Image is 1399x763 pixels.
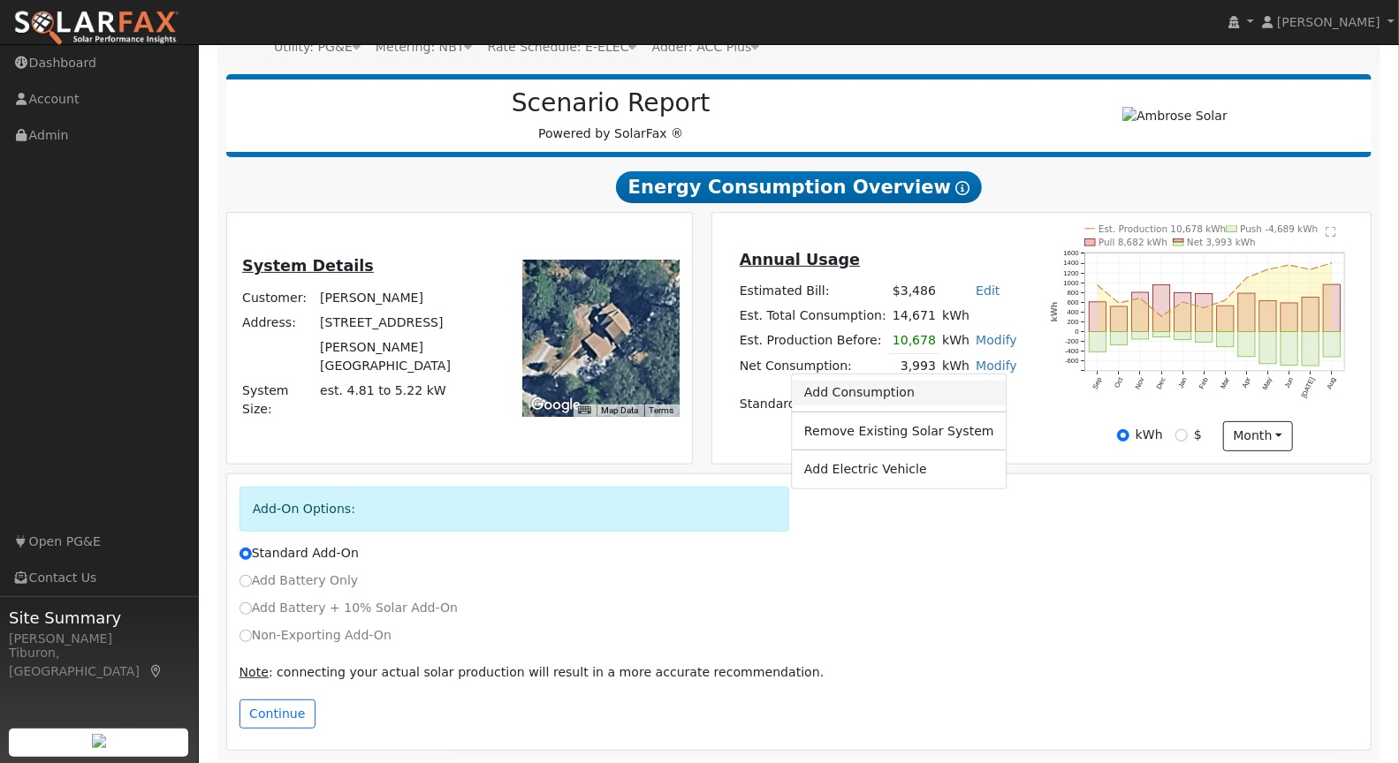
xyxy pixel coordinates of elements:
[1283,376,1295,389] text: Jun
[240,571,359,590] label: Add Battery Only
[1064,269,1079,277] text: 1200
[240,310,317,335] td: Address:
[242,257,374,275] u: System Details
[1182,301,1184,304] circle: onclick=""
[1217,306,1234,331] rect: onclick=""
[1153,332,1170,337] rect: onclick=""
[9,630,189,648] div: [PERSON_NAME]
[736,278,889,303] td: Estimated Bill:
[1153,285,1170,332] rect: onclick=""
[1238,293,1255,332] rect: onclick=""
[1118,302,1121,305] circle: onclick=""
[1097,284,1099,287] circle: onclick=""
[1117,429,1129,442] input: kWh
[240,379,317,422] td: System Size:
[1220,376,1232,390] text: Mar
[1303,332,1319,366] rect: onclick=""
[792,419,1007,443] a: Remove Existing Solar System
[1068,308,1079,316] text: 400
[1132,332,1149,339] rect: onclick=""
[1114,375,1126,389] text: Oct
[1203,306,1205,309] circle: onclick=""
[240,665,269,679] u: Note
[1099,237,1167,247] text: Pull 8,682 kWh
[939,304,1021,329] td: kWh
[578,404,590,417] button: Keyboard shortcuts
[240,548,252,560] input: Standard Add-On
[652,38,760,57] div: Adder: ACC Plus
[1068,298,1079,306] text: 600
[1238,332,1255,357] rect: onclick=""
[1139,297,1142,299] circle: onclick=""
[1064,279,1079,287] text: 1000
[1277,15,1380,29] span: [PERSON_NAME]
[1065,347,1078,355] text: -400
[244,88,977,118] h2: Scenario Report
[13,10,179,47] img: SolarFax
[240,575,252,587] input: Add Battery Only
[9,644,189,681] div: Tiburon, [GEOGRAPHIC_DATA]
[1065,358,1078,366] text: -600
[317,335,489,378] td: [PERSON_NAME][GEOGRAPHIC_DATA]
[976,333,1017,347] a: Modify
[1134,376,1146,390] text: Nov
[1261,376,1274,391] text: May
[650,405,674,415] a: Terms (opens in new tab)
[1064,260,1079,268] text: 1400
[976,283,1000,298] a: Edit
[240,599,459,617] label: Add Battery + 10% Solar Add-On
[1259,301,1276,332] rect: onclick=""
[939,353,973,379] td: kWh
[736,391,1020,416] td: Standard Add-On
[1050,302,1060,322] text: kWh
[889,304,939,329] td: 14,671
[1281,332,1298,366] rect: onclick=""
[736,353,889,379] td: Net Consumption:
[1196,332,1213,343] rect: onclick=""
[1194,426,1202,444] label: $
[1267,268,1270,271] circle: onclick=""
[1300,376,1316,399] text: [DATE]
[1136,426,1163,444] label: kWh
[1090,302,1106,332] rect: onclick=""
[1132,292,1149,332] rect: onclick=""
[240,665,825,679] span: : connecting your actual solar production will result in a more accurate recommendation.
[317,285,489,310] td: [PERSON_NAME]
[1324,332,1341,357] rect: onclick=""
[1327,226,1336,238] text: 
[1068,318,1079,326] text: 200
[1241,376,1252,389] text: Apr
[1196,294,1213,332] rect: onclick=""
[240,699,316,729] button: Continue
[240,487,790,532] div: Add-On Options:
[92,734,106,748] img: retrieve
[1064,250,1079,258] text: 1600
[1303,298,1319,332] rect: onclick=""
[1111,332,1128,345] rect: onclick=""
[736,329,889,354] td: Est. Production Before:
[939,329,973,354] td: kWh
[889,278,939,303] td: $3,486
[1076,328,1079,336] text: 0
[955,181,969,195] i: Show Help
[1091,376,1104,390] text: Sep
[274,38,361,57] div: Utility: PG&E
[602,404,639,417] button: Map Data
[317,310,489,335] td: [STREET_ADDRESS]
[488,40,637,54] span: Alias: HETOUCN
[740,251,860,268] u: Annual Usage
[792,381,1007,405] a: Add Consumption
[1160,315,1163,318] circle: onclick=""
[317,379,489,422] td: System Size
[1331,261,1334,264] circle: onclick=""
[736,304,889,329] td: Est. Total Consumption:
[889,353,939,379] td: 3,993
[376,38,473,57] div: Metering: NBT
[1326,376,1338,390] text: Aug
[9,606,189,630] span: Site Summary
[240,285,317,310] td: Customer:
[1155,376,1167,390] text: Dec
[1099,223,1226,234] text: Est. Production 10,678 kWh
[1281,303,1298,332] rect: onclick=""
[1245,276,1248,279] circle: onclick=""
